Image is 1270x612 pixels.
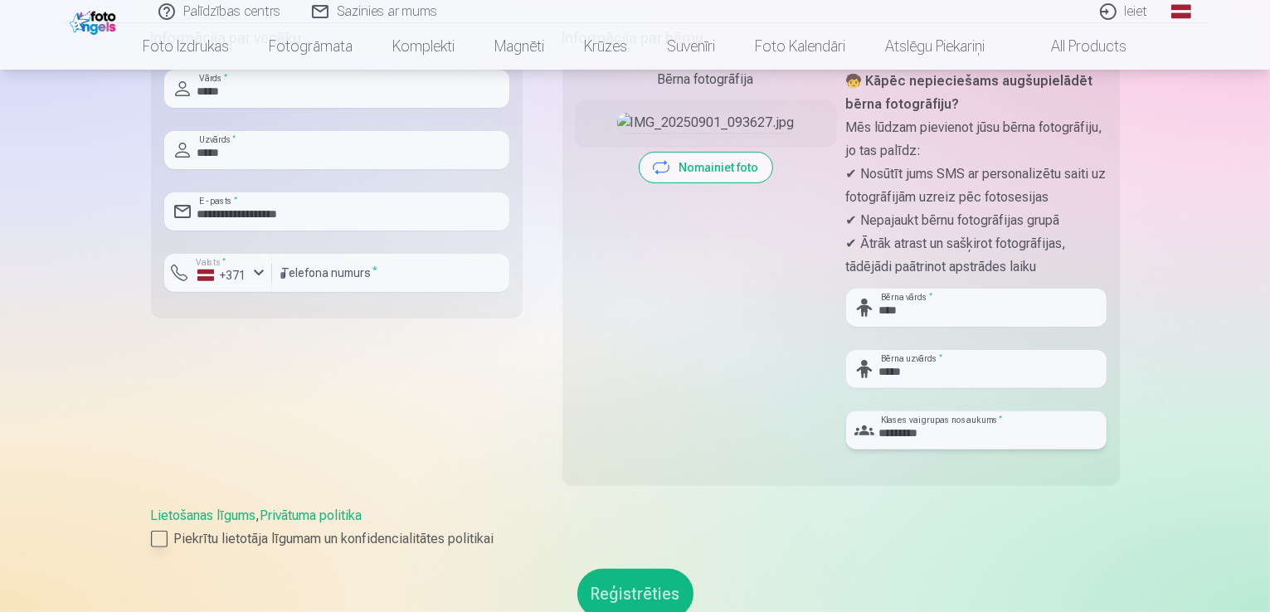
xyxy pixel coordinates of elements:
div: Bērna fotogrāfija [576,70,836,90]
a: Foto kalendāri [736,23,866,70]
p: ✔ Nosūtīt jums SMS ar personalizētu saiti uz fotogrāfijām uzreiz pēc fotosesijas [846,163,1107,209]
button: Valsts*+371 [164,254,272,292]
a: Privātuma politika [260,508,363,523]
strong: 🧒 Kāpēc nepieciešams augšupielādēt bērna fotogrāfiju? [846,73,1093,112]
a: Fotogrāmata [250,23,373,70]
a: Foto izdrukas [124,23,250,70]
button: Nomainiet foto [640,153,772,182]
a: Lietošanas līgums [151,508,256,523]
a: Komplekti [373,23,475,70]
label: Piekrītu lietotāja līgumam un konfidencialitātes politikai [151,529,1120,549]
p: Mēs lūdzam pievienot jūsu bērna fotogrāfiju, jo tas palīdz: [846,116,1107,163]
a: Magnēti [475,23,565,70]
label: Valsts [191,256,231,269]
img: IMG_20250901_093627.jpg [617,113,795,133]
a: Krūzes [565,23,648,70]
a: Atslēgu piekariņi [866,23,1005,70]
div: +371 [197,267,247,284]
p: ✔ Nepajaukt bērnu fotogrāfijas grupā [846,209,1107,232]
div: , [151,506,1120,549]
p: ✔ Ātrāk atrast un sašķirot fotogrāfijas, tādējādi paātrinot apstrādes laiku [846,232,1107,279]
a: All products [1005,23,1147,70]
img: /fa1 [70,7,120,35]
a: Suvenīri [648,23,736,70]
